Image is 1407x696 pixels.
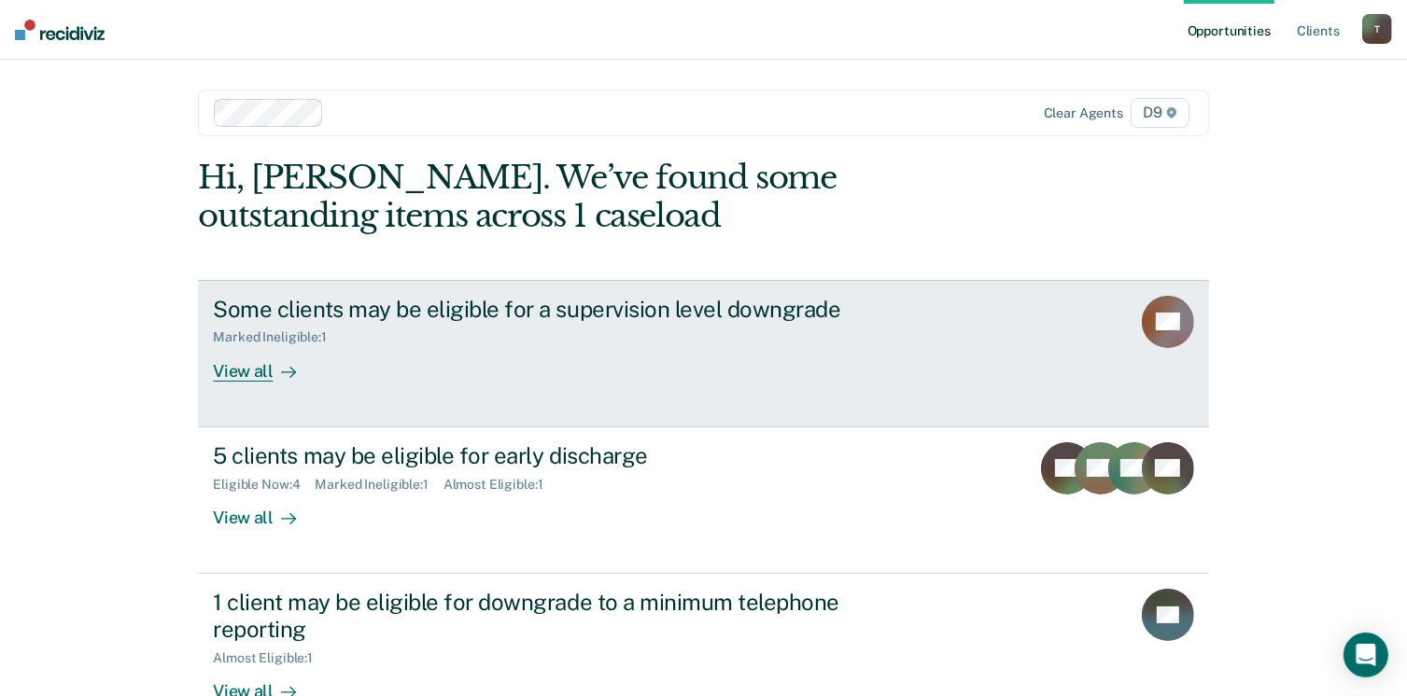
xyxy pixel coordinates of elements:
[213,477,315,493] div: Eligible Now : 4
[1344,633,1388,677] div: Open Intercom Messenger
[213,442,868,469] div: 5 clients may be eligible for early discharge
[198,427,1208,574] a: 5 clients may be eligible for early dischargeEligible Now:4Marked Ineligible:1Almost Eligible:1Vi...
[1131,98,1189,128] span: D9
[315,477,443,493] div: Marked Ineligible : 1
[198,280,1208,427] a: Some clients may be eligible for a supervision level downgradeMarked Ineligible:1View all
[213,589,868,643] div: 1 client may be eligible for downgrade to a minimum telephone reporting
[1362,14,1392,44] button: T
[213,650,328,666] div: Almost Eligible : 1
[213,296,868,323] div: Some clients may be eligible for a supervision level downgrade
[443,477,558,493] div: Almost Eligible : 1
[213,345,317,382] div: View all
[213,329,341,345] div: Marked Ineligible : 1
[1044,105,1123,121] div: Clear agents
[213,492,317,528] div: View all
[15,20,105,40] img: Recidiviz
[198,159,1006,235] div: Hi, [PERSON_NAME]. We’ve found some outstanding items across 1 caseload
